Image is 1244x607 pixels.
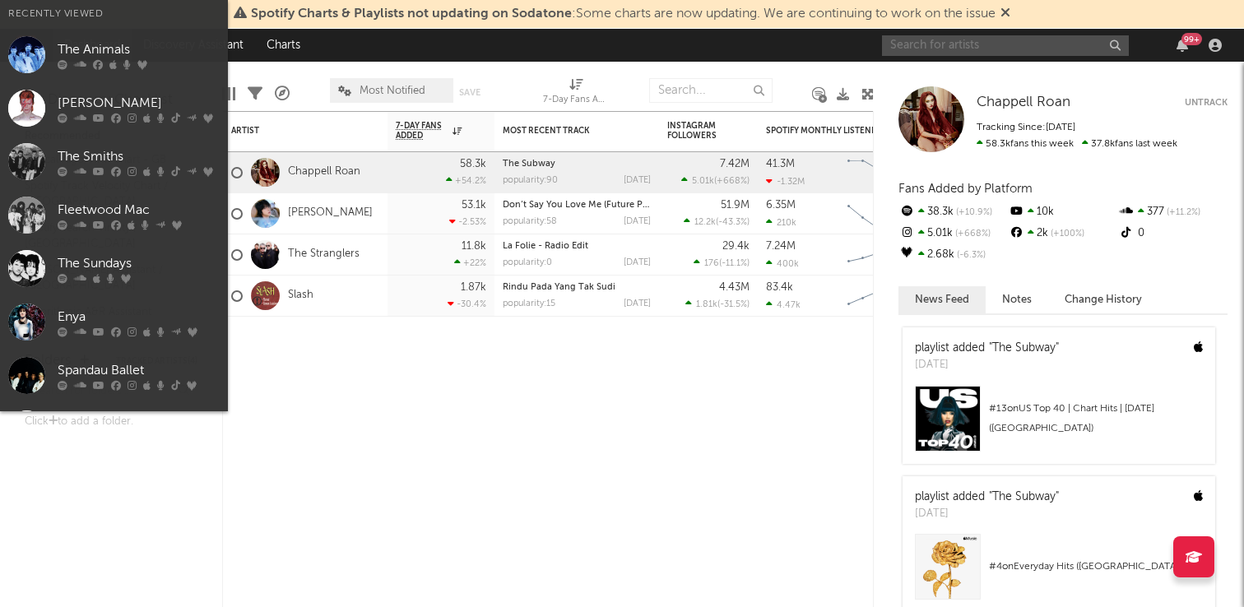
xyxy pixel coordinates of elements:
[222,70,235,118] div: Edit Columns
[898,286,986,313] button: News Feed
[667,121,725,141] div: Instagram Followers
[840,234,914,276] svg: Chart title
[1177,39,1188,52] button: 99+
[58,254,220,274] div: The Sundays
[915,489,1059,506] div: playlist added
[684,216,750,227] div: ( )
[898,244,1008,266] div: 2.68k
[288,248,360,262] a: The Stranglers
[1048,229,1084,239] span: +100 %
[915,506,1059,522] div: [DATE]
[459,88,480,97] button: Save
[58,40,220,60] div: The Animals
[719,282,750,293] div: 4.43M
[275,70,290,118] div: A&R Pipeline
[461,282,486,293] div: 1.87k
[953,229,991,239] span: +668 %
[989,342,1059,354] a: "The Subway"
[396,121,448,141] span: 7-Day Fans Added
[462,200,486,211] div: 53.1k
[449,216,486,227] div: -2.53 %
[624,299,651,308] div: [DATE]
[1118,202,1228,223] div: 377
[649,78,773,103] input: Search...
[251,7,572,21] span: Spotify Charts & Playlists not updating on Sodatone
[898,223,1008,244] div: 5.01k
[1008,202,1117,223] div: 10k
[766,241,796,252] div: 7.24M
[977,123,1075,132] span: Tracking Since: [DATE]
[766,200,796,211] div: 6.35M
[977,95,1070,111] a: Chappell Roan
[718,218,747,227] span: -43.3 %
[503,201,651,210] div: Don’t Say You Love Me (Future Pop Remix)
[255,29,312,62] a: Charts
[58,94,220,114] div: [PERSON_NAME]
[503,176,558,185] div: popularity: 90
[692,177,714,186] span: 5.01k
[898,183,1033,195] span: Fans Added by Platform
[704,259,719,268] span: 176
[1164,208,1200,217] span: +11.2 %
[722,259,747,268] span: -11.1 %
[446,175,486,186] div: +54.2 %
[58,308,220,327] div: Enya
[454,257,486,268] div: +22 %
[231,126,355,136] div: Artist
[986,286,1048,313] button: Notes
[766,217,796,228] div: 210k
[503,126,626,136] div: Most Recent Track
[977,95,1070,109] span: Chappell Roan
[58,147,220,167] div: The Smiths
[954,208,992,217] span: +10.9 %
[722,241,750,252] div: 29.4k
[25,412,197,432] div: Click to add a folder.
[977,139,1074,149] span: 58.3k fans this week
[766,258,799,269] div: 400k
[681,175,750,186] div: ( )
[903,386,1215,464] a: #13onUS Top 40 | Chart Hits | [DATE] ([GEOGRAPHIC_DATA])
[696,300,717,309] span: 1.81k
[840,276,914,317] svg: Chart title
[766,282,793,293] div: 83.4k
[766,299,801,310] div: 4.47k
[989,399,1203,438] div: # 13 on US Top 40 | Chart Hits | [DATE] ([GEOGRAPHIC_DATA])
[448,299,486,309] div: -30.4 %
[503,258,552,267] div: popularity: 0
[503,201,685,210] a: Don’t Say You Love Me (Future Pop Remix)
[251,7,996,21] span: : Some charts are now updating. We are continuing to work on the issue
[766,126,889,136] div: Spotify Monthly Listeners
[460,159,486,169] div: 58.3k
[58,201,220,220] div: Fleetwood Mac
[766,159,795,169] div: 41.3M
[915,357,1059,373] div: [DATE]
[1185,95,1228,111] button: Untrack
[720,300,747,309] span: -31.5 %
[543,70,609,118] div: 7-Day Fans Added (7-Day Fans Added)
[543,90,609,110] div: 7-Day Fans Added (7-Day Fans Added)
[503,160,555,169] a: The Subway
[624,258,651,267] div: [DATE]
[1048,286,1158,313] button: Change History
[503,242,651,251] div: La Folie - Radio Edit
[915,340,1059,357] div: playlist added
[248,70,262,118] div: Filters
[1181,33,1202,45] div: 99 +
[288,206,373,220] a: [PERSON_NAME]
[977,139,1177,149] span: 37.8k fans last week
[1008,223,1117,244] div: 2k
[8,4,220,24] div: Recently Viewed
[882,35,1129,56] input: Search for artists
[503,242,588,251] a: La Folie - Radio Edit
[1118,223,1228,244] div: 0
[694,257,750,268] div: ( )
[360,86,425,96] span: Most Notified
[694,218,716,227] span: 12.2k
[503,160,651,169] div: The Subway
[989,491,1059,503] a: "The Subway"
[766,176,805,187] div: -1.32M
[503,299,555,308] div: popularity: 15
[58,361,220,381] div: Spandau Ballet
[503,283,615,292] a: Rindu Pada Yang Tak Sudi
[720,159,750,169] div: 7.42M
